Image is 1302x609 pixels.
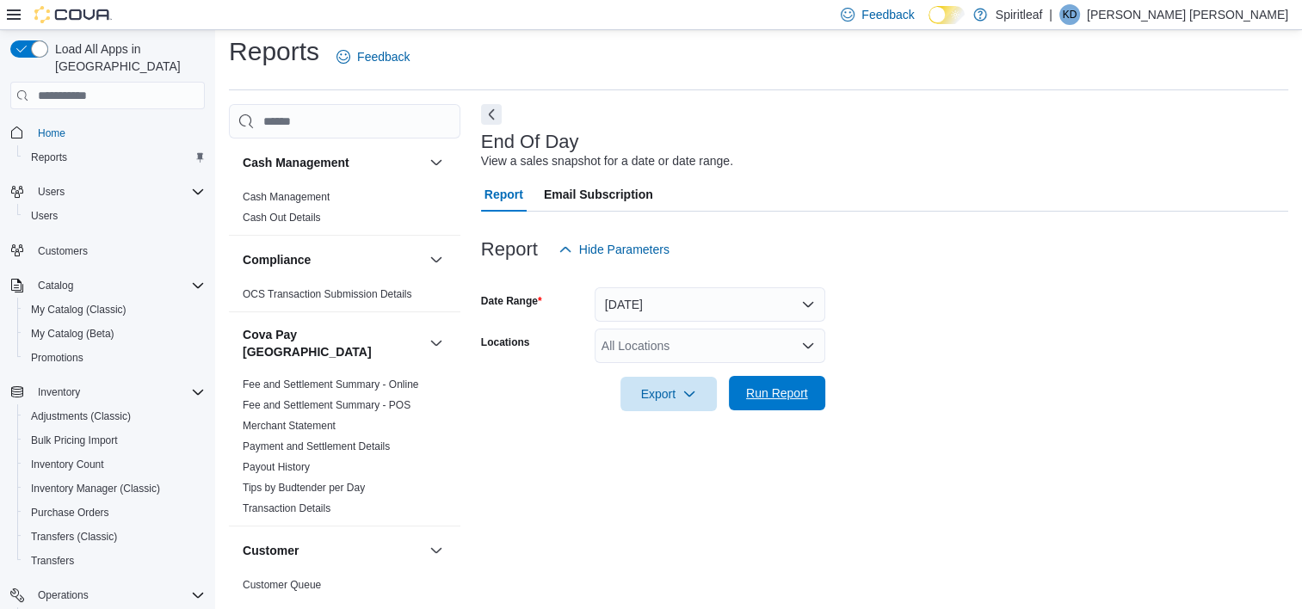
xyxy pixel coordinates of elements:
span: KD [1062,4,1077,25]
button: Run Report [729,376,825,410]
span: Transfers [24,551,205,571]
span: Bulk Pricing Import [31,434,118,447]
a: Feedback [330,40,417,74]
button: Hide Parameters [552,232,676,267]
button: My Catalog (Classic) [17,298,212,322]
span: Users [31,181,205,202]
button: Next [481,104,502,125]
span: Payment and Settlement Details [243,440,390,453]
span: Home [31,121,205,143]
span: Fee and Settlement Summary - Online [243,378,419,391]
button: Transfers (Classic) [17,525,212,549]
a: OCS Transaction Submission Details [243,288,412,300]
button: My Catalog (Beta) [17,322,212,346]
button: Inventory Manager (Classic) [17,477,212,501]
span: Report [484,177,523,212]
span: Adjustments (Classic) [31,409,131,423]
button: Customer [243,542,423,559]
div: Cash Management [229,187,460,235]
a: My Catalog (Beta) [24,323,121,344]
label: Date Range [481,294,542,308]
span: Reports [31,151,67,164]
a: Fee and Settlement Summary - Online [243,378,419,391]
span: Cash Management [243,190,330,204]
a: Transfers [24,551,81,571]
span: Feedback [357,48,410,65]
button: Users [17,204,212,228]
a: Fee and Settlement Summary - POS [243,399,410,411]
h3: Compliance [243,251,311,268]
a: Payout History [243,461,310,473]
span: Inventory [31,382,205,403]
button: Inventory Count [17,452,212,477]
div: Compliance [229,284,460,311]
span: Inventory Manager (Classic) [24,478,205,499]
button: Cova Pay [GEOGRAPHIC_DATA] [243,326,423,360]
p: Spiritleaf [996,4,1042,25]
button: Operations [3,583,212,607]
span: Hide Parameters [579,241,670,258]
span: Catalog [31,275,205,296]
button: Compliance [243,251,423,268]
div: Customer [229,575,460,602]
button: Cash Management [243,154,423,171]
span: Export [631,377,707,411]
span: Bulk Pricing Import [24,430,205,451]
span: Customer Queue [243,578,321,592]
span: Inventory Count [31,458,104,471]
h3: End Of Day [481,132,579,152]
span: Operations [38,588,89,602]
h3: Report [481,239,538,260]
button: Operations [31,585,96,606]
a: Merchant Statement [243,420,336,432]
button: Export [620,377,717,411]
a: Promotions [24,348,90,368]
span: Tips by Budtender per Day [243,481,365,495]
span: Inventory [38,385,80,399]
button: Users [3,180,212,204]
span: Transfers (Classic) [24,526,205,547]
button: Users [31,181,71,202]
a: Bulk Pricing Import [24,430,125,451]
a: Customer Queue [243,579,321,591]
button: Catalog [3,274,212,298]
span: Promotions [31,351,83,365]
span: Load All Apps in [GEOGRAPHIC_DATA] [48,40,205,75]
h1: Reports [229,34,319,69]
button: Purchase Orders [17,501,212,525]
span: Transaction Details [243,501,330,515]
span: Users [24,206,205,226]
button: Customer [426,540,447,561]
button: Compliance [426,249,447,270]
button: [DATE] [595,287,825,322]
span: Reports [24,147,205,168]
label: Locations [481,335,530,349]
span: Fee and Settlement Summary - POS [243,398,410,412]
a: Cash Management [243,191,330,203]
span: Home [38,126,65,140]
img: Cova [34,6,112,23]
span: Inventory Count [24,454,205,475]
span: Users [38,185,65,199]
a: Payment and Settlement Details [243,440,390,452]
button: Catalog [31,275,80,296]
button: Bulk Pricing Import [17,428,212,452]
div: View a sales snapshot for a date or date range. [481,152,733,170]
a: Reports [24,147,74,168]
span: Feedback [861,6,914,23]
a: Inventory Manager (Classic) [24,478,167,499]
button: Transfers [17,549,212,573]
span: OCS Transaction Submission Details [243,287,412,301]
button: Cash Management [426,152,447,173]
a: Transaction Details [243,502,330,514]
span: Operations [31,585,205,606]
p: [PERSON_NAME] [PERSON_NAME] [1087,4,1288,25]
span: Purchase Orders [24,502,205,523]
input: Dark Mode [929,6,965,24]
h3: Customer [243,542,299,559]
button: Inventory [3,380,212,404]
a: Users [24,206,65,226]
div: Kenneth D L [1059,4,1080,25]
